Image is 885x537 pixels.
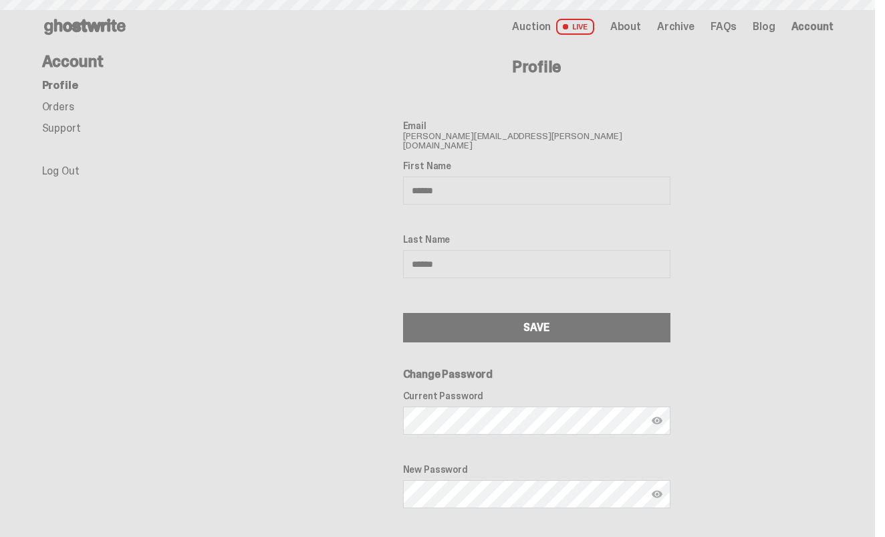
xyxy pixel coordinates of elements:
[403,120,670,131] label: Email
[657,21,694,32] a: Archive
[523,322,549,333] div: SAVE
[512,21,551,32] span: Auction
[403,313,670,342] button: SAVE
[403,369,670,380] h6: Change Password
[403,234,670,245] label: Last Name
[753,21,775,32] a: Blog
[42,53,240,70] h4: Account
[403,160,670,171] label: First Name
[512,19,594,35] a: Auction LIVE
[652,415,662,426] img: Show password
[42,121,81,135] a: Support
[403,120,670,150] span: [PERSON_NAME][EMAIL_ADDRESS][PERSON_NAME][DOMAIN_NAME]
[42,78,78,92] a: Profile
[652,489,662,500] img: Show password
[610,21,641,32] a: About
[42,164,80,178] a: Log Out
[711,21,737,32] a: FAQs
[556,19,594,35] span: LIVE
[791,21,834,32] a: Account
[240,59,834,75] h4: Profile
[403,391,670,401] label: Current Password
[42,100,74,114] a: Orders
[403,464,670,475] label: New Password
